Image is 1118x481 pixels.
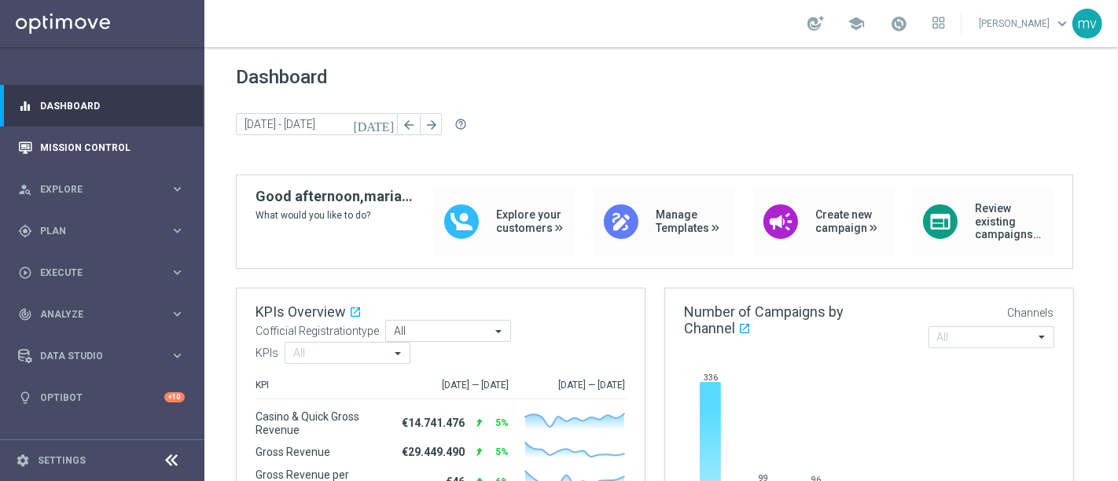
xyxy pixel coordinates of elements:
a: [PERSON_NAME]keyboard_arrow_down [977,12,1072,35]
i: gps_fixed [18,224,32,238]
i: keyboard_arrow_right [170,223,185,238]
i: keyboard_arrow_right [170,348,185,363]
span: Plan [40,226,170,236]
button: person_search Explore keyboard_arrow_right [17,183,186,196]
div: +10 [164,392,185,402]
button: gps_fixed Plan keyboard_arrow_right [17,225,186,237]
span: school [848,15,865,32]
div: mv [1072,9,1102,39]
i: lightbulb [18,391,32,405]
div: Analyze [18,307,170,321]
div: Optibot [18,376,185,418]
i: keyboard_arrow_right [170,182,185,196]
div: Dashboard [18,85,185,127]
a: Mission Control [40,127,185,168]
button: Data Studio keyboard_arrow_right [17,350,186,362]
i: keyboard_arrow_right [170,265,185,280]
button: play_circle_outline Execute keyboard_arrow_right [17,266,186,279]
span: keyboard_arrow_down [1054,15,1071,32]
i: play_circle_outline [18,266,32,280]
div: Data Studio [18,349,170,363]
div: Plan [18,224,170,238]
div: Execute [18,266,170,280]
button: Mission Control [17,141,186,154]
a: Optibot [40,376,164,418]
span: Explore [40,185,170,194]
i: person_search [18,182,32,196]
i: keyboard_arrow_right [170,307,185,321]
a: Settings [38,456,86,465]
span: Analyze [40,310,170,319]
button: lightbulb Optibot +10 [17,391,186,404]
a: Dashboard [40,85,185,127]
i: equalizer [18,99,32,113]
span: Data Studio [40,351,170,361]
div: Mission Control [18,127,185,168]
div: Explore [18,182,170,196]
button: equalizer Dashboard [17,100,186,112]
i: settings [16,453,30,468]
button: track_changes Analyze keyboard_arrow_right [17,308,186,321]
i: track_changes [18,307,32,321]
span: Execute [40,268,170,277]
